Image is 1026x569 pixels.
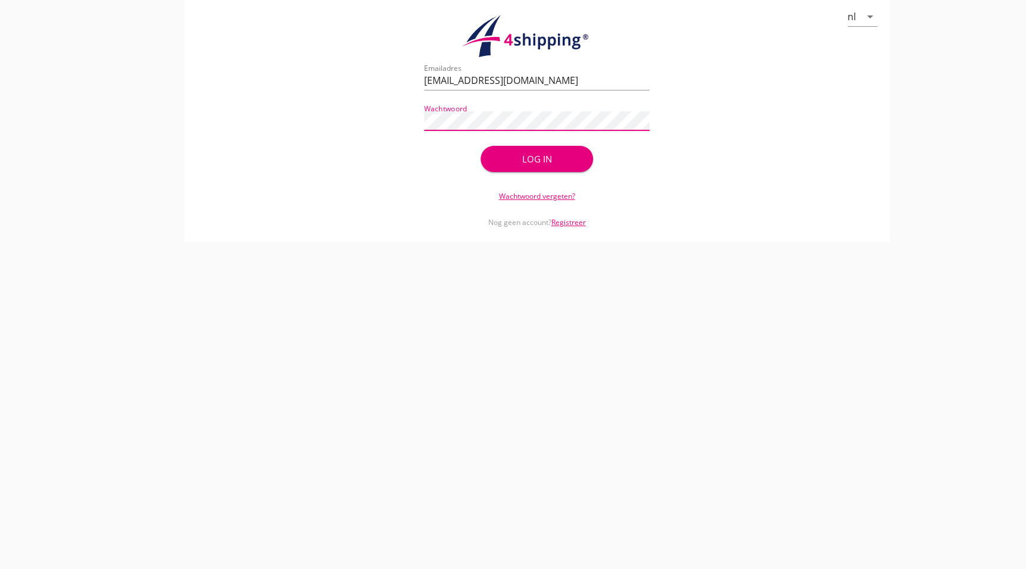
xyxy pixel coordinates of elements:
[460,14,614,58] img: logo.1f945f1d.svg
[499,191,575,201] a: Wachtwoord vergeten?
[500,152,575,166] div: Log in
[481,146,594,172] button: Log in
[424,202,650,228] div: Nog geen account?
[863,10,877,24] i: arrow_drop_down
[848,11,856,22] div: nl
[424,71,650,90] input: Emailadres
[551,217,586,227] a: Registreer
